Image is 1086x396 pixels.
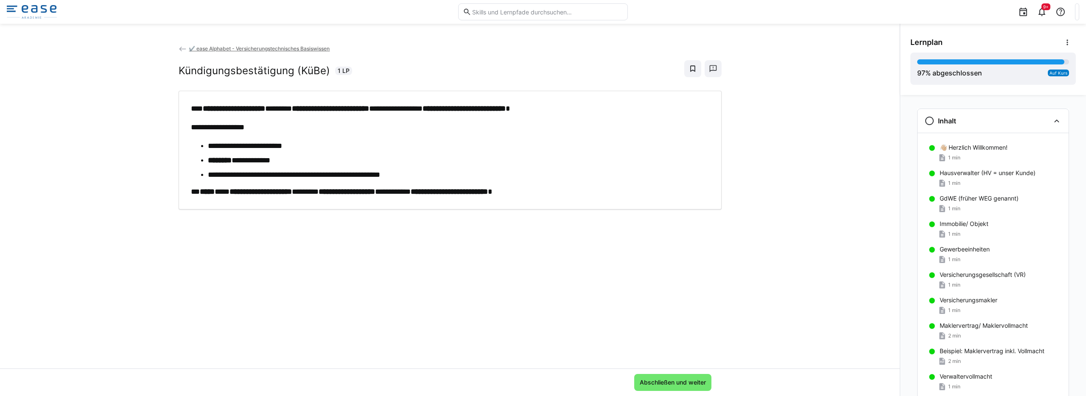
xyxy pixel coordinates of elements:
p: Beispiel: Maklervertrag inkl. Vollmacht [940,347,1044,355]
p: Verwaltervollmacht [940,372,992,381]
p: Maklervertrag/ Maklervollmacht [940,321,1028,330]
p: Versicherungsgesellschaft (VR) [940,271,1026,279]
span: Auf Kurs [1050,70,1067,75]
span: 1 min [948,231,960,237]
span: 1 min [948,154,960,161]
span: 1 LP [338,67,350,75]
p: Versicherungsmakler [940,296,997,304]
h3: Inhalt [938,117,956,125]
div: % abgeschlossen [917,68,982,78]
p: Hausverwalter (HV = unser Kunde) [940,169,1036,177]
span: 1 min [948,205,960,212]
span: 97 [917,69,925,77]
button: Abschließen und weiter [634,374,711,391]
span: 1 min [948,307,960,314]
span: 1 min [948,180,960,187]
span: 2 min [948,332,961,339]
p: 👋🏼 Herzlich Willkommen! [940,143,1008,152]
span: Lernplan [910,38,943,47]
h2: Kündigungsbestätigung (KüBe) [179,64,330,77]
span: Abschließen und weiter [638,378,707,387]
span: 1 min [948,383,960,390]
p: GdWE (früher WEG genannt) [940,194,1019,203]
p: Immobilie/ Objekt [940,220,988,228]
a: ✔️ ease Alphabet - Versicherungstechnisches Basiswissen [179,45,330,52]
span: 9+ [1043,4,1049,9]
p: Gewerbeeinheiten [940,245,990,254]
span: 1 min [948,256,960,263]
span: 2 min [948,358,961,365]
span: 1 min [948,282,960,288]
span: ✔️ ease Alphabet - Versicherungstechnisches Basiswissen [189,45,330,52]
input: Skills und Lernpfade durchsuchen… [471,8,623,16]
